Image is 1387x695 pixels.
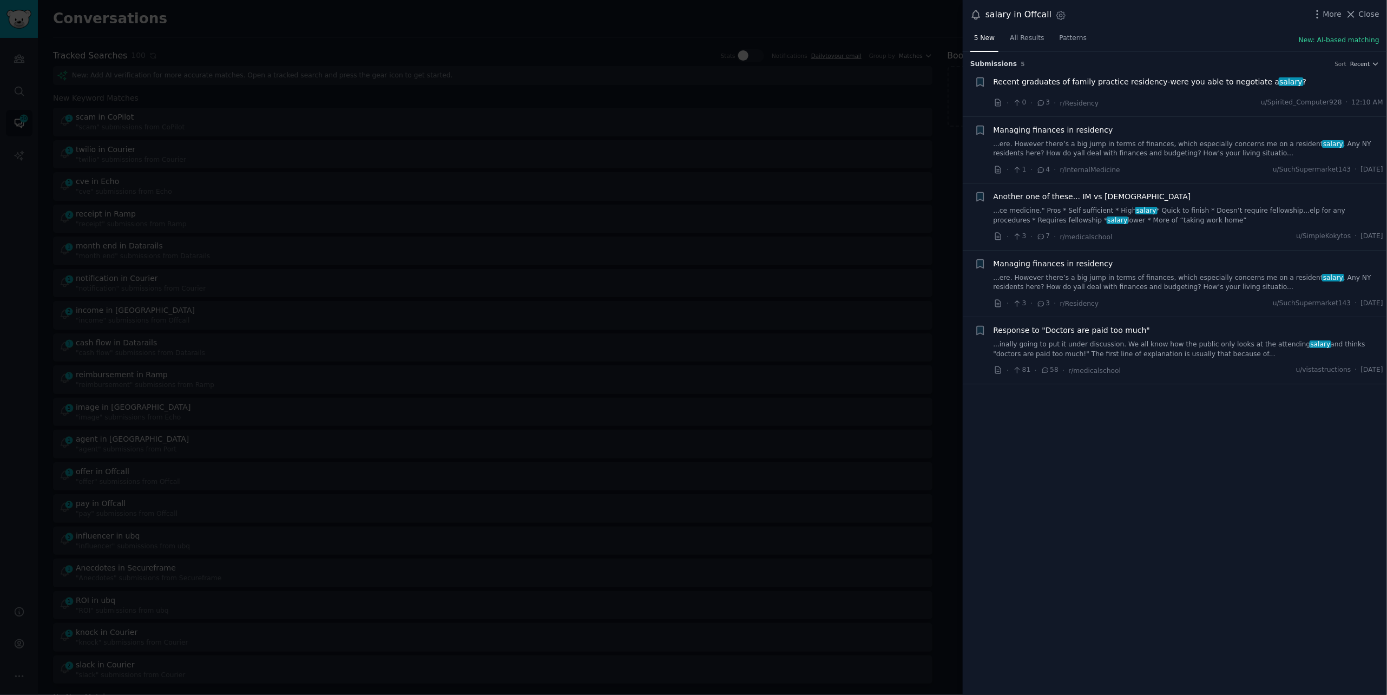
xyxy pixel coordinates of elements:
[1323,9,1342,20] span: More
[1007,298,1009,309] span: ·
[1322,274,1344,281] span: salary
[1135,207,1158,214] span: salary
[1013,232,1026,241] span: 3
[1013,98,1026,108] span: 0
[1322,140,1344,148] span: salary
[970,30,998,52] a: 5 New
[1007,164,1009,175] span: ·
[1361,232,1383,241] span: [DATE]
[1054,298,1056,309] span: ·
[970,60,1017,69] span: Submission s
[994,140,1384,159] a: ...ere. However there’s a big jump in terms of finances, which especially concerns me on a reside...
[1355,299,1357,309] span: ·
[1069,367,1121,375] span: r/medicalschool
[1021,61,1025,67] span: 5
[1013,299,1026,309] span: 3
[1041,365,1059,375] span: 58
[1350,60,1379,68] button: Recent
[1060,100,1099,107] span: r/Residency
[994,273,1384,292] a: ...ere. However there’s a big jump in terms of finances, which especially concerns me on a reside...
[1036,98,1050,108] span: 3
[985,8,1051,22] div: salary in Offcall
[1361,365,1383,375] span: [DATE]
[1350,60,1370,68] span: Recent
[974,34,995,43] span: 5 New
[994,191,1191,202] a: Another one of these... IM vs [DEMOGRAPHIC_DATA]
[1056,30,1090,52] a: Patterns
[1013,165,1026,175] span: 1
[1030,97,1033,109] span: ·
[1060,166,1120,174] span: r/InternalMedicine
[994,340,1384,359] a: ...inally going to put it under discussion. We all know how the public only looks at the attendin...
[1030,231,1033,242] span: ·
[1273,299,1351,309] span: u/SuchSupermarket143
[994,76,1307,88] a: Recent graduates of family practice residency-were you able to negotiate asalary?
[994,124,1113,136] a: Managing finances in residency
[994,325,1151,336] a: Response to "Doctors are paid too much"
[1060,233,1113,241] span: r/medicalschool
[1273,165,1351,175] span: u/SuchSupermarket143
[994,76,1307,88] span: Recent graduates of family practice residency-were you able to negotiate a ?
[1010,34,1044,43] span: All Results
[1036,165,1050,175] span: 4
[1036,232,1050,241] span: 7
[1054,231,1056,242] span: ·
[1007,365,1009,376] span: ·
[1346,98,1348,108] span: ·
[1036,299,1050,309] span: 3
[1060,300,1099,307] span: r/Residency
[1261,98,1342,108] span: u/Spirited_Computer928
[1310,340,1332,348] span: salary
[1352,98,1383,108] span: 12:10 AM
[1013,365,1030,375] span: 81
[1030,164,1033,175] span: ·
[1359,9,1379,20] span: Close
[1060,34,1087,43] span: Patterns
[1054,164,1056,175] span: ·
[1062,365,1064,376] span: ·
[1312,9,1342,20] button: More
[1007,231,1009,242] span: ·
[1296,232,1351,241] span: u/SimpleKokytos
[1006,30,1048,52] a: All Results
[1296,365,1351,375] span: u/vistastructions
[1355,365,1357,375] span: ·
[1030,298,1033,309] span: ·
[1335,60,1347,68] div: Sort
[994,258,1113,270] a: Managing finances in residency
[1355,232,1357,241] span: ·
[1361,165,1383,175] span: [DATE]
[994,206,1384,225] a: ...ce medicine." Pros * Self sufficient * Highsalary* Quick to finish * Doesn’t require fellowshi...
[1107,217,1129,224] span: salary
[1054,97,1056,109] span: ·
[1035,365,1037,376] span: ·
[1299,36,1379,45] button: New: AI-based matching
[1007,97,1009,109] span: ·
[1279,77,1304,86] span: salary
[1361,299,1383,309] span: [DATE]
[1355,165,1357,175] span: ·
[1345,9,1379,20] button: Close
